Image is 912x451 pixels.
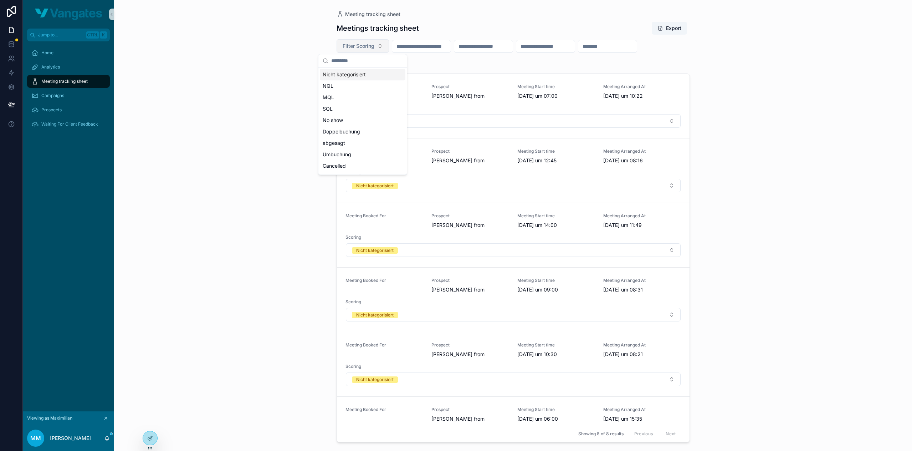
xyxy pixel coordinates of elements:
div: SQL [320,103,405,115]
div: No show [320,115,405,126]
div: Cancelled [320,160,405,172]
span: Home [41,50,53,56]
span: [DATE] um 15:35 [603,415,681,422]
span: Meeting Booked For [345,342,423,348]
a: Analytics [27,61,110,74]
span: Viewing as Maximilian [27,415,72,421]
a: Meeting Booked ForProspect[PERSON_NAME] fromMeeting Start time[DATE] um 14:00Meeting Arranged At[... [337,203,690,267]
a: Meeting Booked ForProspect[PERSON_NAME] fromMeeting Start time[DATE] um 10:30Meeting Arranged At[... [337,332,690,396]
span: [DATE] um 08:31 [603,286,681,293]
span: [DATE] um 09:00 [517,286,595,293]
span: Meeting Booked For [345,407,423,412]
span: Prospects [41,107,62,113]
span: [PERSON_NAME] from [431,415,509,422]
a: Waiting For Client Feedback [27,118,110,131]
div: Doppelbuchung [320,126,405,137]
div: Nicht kategorisiert [356,376,394,383]
button: Select Button [346,179,681,192]
span: Meeting Arranged At [603,342,681,348]
span: [DATE] um 08:16 [603,157,681,164]
span: Meeting Start time [517,84,595,90]
span: Scoring [345,105,681,111]
button: Select Button [346,243,681,257]
a: Prospects [27,103,110,116]
a: Meeting Booked ForProspect[PERSON_NAME] fromMeeting Start time[DATE] um 07:00Meeting Arranged At[... [337,74,690,138]
button: Export [652,22,687,35]
span: Waiting For Client Feedback [41,121,98,127]
a: Meeting Booked ForProspect[PERSON_NAME] fromMeeting Start time[DATE] um 09:00Meeting Arranged At[... [337,267,690,332]
span: [DATE] um 07:00 [517,92,595,100]
span: [PERSON_NAME] from [431,222,509,229]
span: [DATE] um 10:22 [603,92,681,100]
span: Prospect [431,407,509,412]
a: Meeting Booked ForProspect[PERSON_NAME] fromMeeting Start time[DATE] um 12:45Meeting Arranged At[... [337,138,690,203]
img: App logo [35,9,102,20]
span: Meeting Arranged At [603,84,681,90]
div: NQL [320,80,405,92]
span: [PERSON_NAME] from [431,286,509,293]
span: Analytics [41,64,60,70]
div: Umbuchung [320,149,405,160]
span: Prospect [431,342,509,348]
a: Home [27,46,110,59]
span: Jump to... [38,32,83,38]
span: Meeting tracking sheet [345,11,400,18]
span: Scoring [345,170,681,176]
div: Nicht kategorisiert [320,69,405,80]
button: Select Button [346,308,681,321]
span: K [101,32,106,38]
span: [PERSON_NAME] from [431,157,509,164]
div: Nicht kategorisiert [356,312,394,318]
p: [PERSON_NAME] [50,435,91,442]
span: Scoring [345,234,681,240]
span: Meeting Start time [517,278,595,283]
span: Filter Scoring [343,42,374,50]
span: [DATE] um 10:30 [517,351,595,358]
span: Meeting Start time [517,148,595,154]
span: MM [30,434,41,442]
span: Prospect [431,148,509,154]
span: Scoring [345,299,681,305]
span: Meeting Arranged At [603,213,681,219]
button: Select Button [346,373,681,386]
div: abgesagt [320,137,405,149]
span: Meeting Arranged At [603,407,681,412]
span: [DATE] um 14:00 [517,222,595,229]
div: Scoring fehlt [320,172,405,183]
div: scrollable content [23,41,114,140]
span: [DATE] um 08:21 [603,351,681,358]
button: Jump to...CtrlK [27,29,110,41]
span: Prospect [431,278,509,283]
a: Meeting tracking sheet [337,11,400,18]
a: Meeting tracking sheet [27,75,110,88]
button: Select Button [346,114,681,128]
div: Nicht kategorisiert [356,247,394,254]
span: [DATE] um 06:00 [517,415,595,422]
span: Meeting Arranged At [603,278,681,283]
span: Meeting Arranged At [603,148,681,154]
div: Suggestions [318,67,407,174]
span: Meeting tracking sheet [41,78,88,84]
span: [DATE] um 12:45 [517,157,595,164]
div: MQL [320,92,405,103]
div: Nicht kategorisiert [356,183,394,189]
span: Meeting Booked For [345,278,423,283]
span: Prospect [431,213,509,219]
span: [DATE] um 11:49 [603,222,681,229]
h1: Meetings tracking sheet [337,23,419,33]
span: Meeting Booked For [345,213,423,219]
span: Showing 8 of 8 results [578,431,624,437]
span: Prospect [431,84,509,90]
span: [PERSON_NAME] from [431,92,509,100]
span: Meeting Start time [517,213,595,219]
a: Campaigns [27,89,110,102]
span: Meeting Start time [517,407,595,412]
button: Select Button [337,39,389,53]
span: Meeting Start time [517,342,595,348]
span: [PERSON_NAME] from [431,351,509,358]
span: Campaigns [41,93,64,98]
span: Ctrl [86,31,99,39]
span: Scoring [345,364,681,369]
